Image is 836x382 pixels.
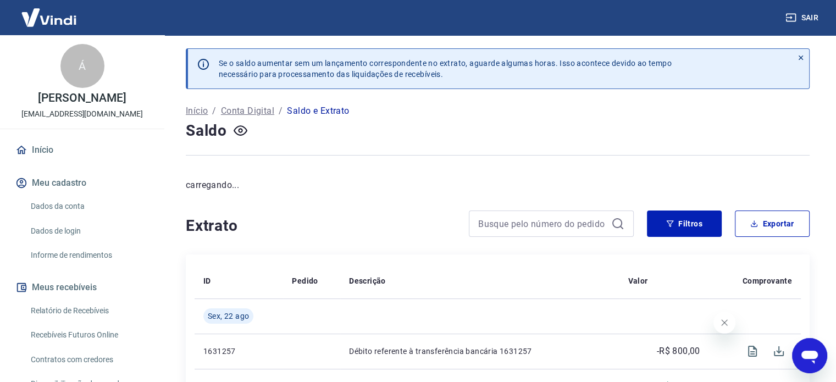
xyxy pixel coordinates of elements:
[735,211,810,237] button: Exportar
[21,108,143,120] p: [EMAIL_ADDRESS][DOMAIN_NAME]
[186,215,456,237] h4: Extrato
[13,275,151,300] button: Meus recebíveis
[7,8,92,16] span: Olá! Precisa de ajuda?
[26,195,151,218] a: Dados da conta
[186,120,227,142] h4: Saldo
[203,275,211,286] p: ID
[26,220,151,242] a: Dados de login
[13,138,151,162] a: Início
[60,44,104,88] div: Á
[38,92,126,104] p: [PERSON_NAME]
[221,104,274,118] a: Conta Digital
[279,104,283,118] p: /
[349,346,610,357] p: Débito referente à transferência bancária 1631257
[186,104,208,118] a: Início
[292,275,318,286] p: Pedido
[349,275,386,286] p: Descrição
[628,275,648,286] p: Valor
[287,104,349,118] p: Saldo e Extrato
[26,348,151,371] a: Contratos com credores
[647,211,722,237] button: Filtros
[186,179,810,192] p: carregando...
[478,215,607,232] input: Busque pelo número do pedido
[26,300,151,322] a: Relatório de Recebíveis
[766,338,792,364] span: Download
[212,104,216,118] p: /
[26,244,151,267] a: Informe de rendimentos
[13,1,85,34] img: Vindi
[219,58,672,80] p: Se o saldo aumentar sem um lançamento correspondente no extrato, aguarde algumas horas. Isso acon...
[783,8,823,28] button: Sair
[26,324,151,346] a: Recebíveis Futuros Online
[203,346,274,357] p: 1631257
[743,275,792,286] p: Comprovante
[208,311,249,322] span: Sex, 22 ago
[713,312,735,334] iframe: Fechar mensagem
[13,171,151,195] button: Meu cadastro
[739,338,766,364] span: Visualizar
[657,345,700,358] p: -R$ 800,00
[792,338,827,373] iframe: Botão para abrir a janela de mensagens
